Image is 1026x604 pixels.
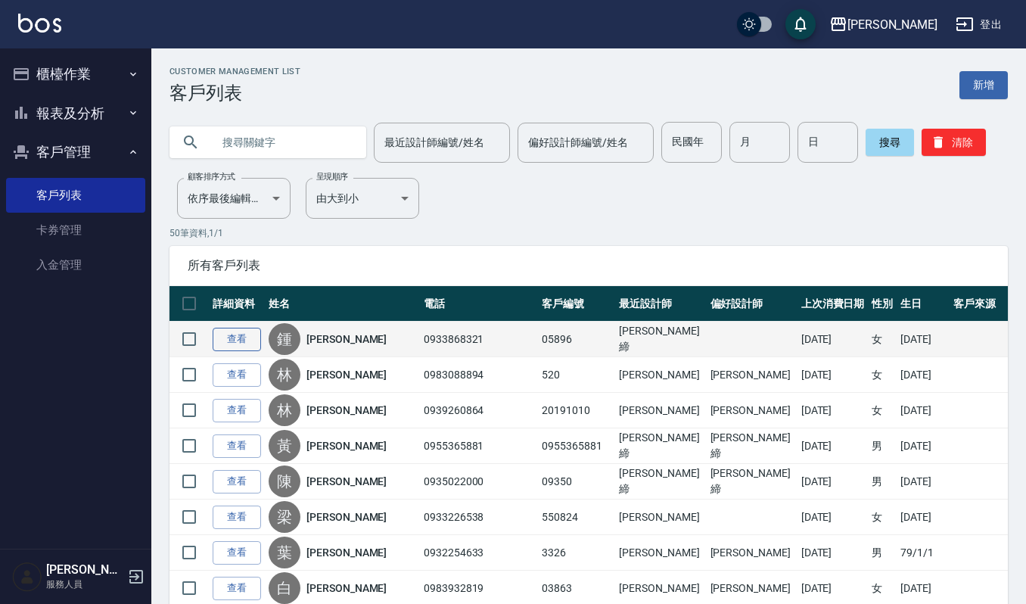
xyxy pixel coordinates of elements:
[269,323,300,355] div: 鍾
[707,464,797,500] td: [PERSON_NAME]締
[615,428,706,464] td: [PERSON_NAME]締
[209,286,265,322] th: 詳細資料
[538,500,615,535] td: 550824
[213,328,261,351] a: 查看
[306,367,387,382] a: [PERSON_NAME]
[615,393,706,428] td: [PERSON_NAME]
[188,258,990,273] span: 所有客戶列表
[897,500,950,535] td: [DATE]
[538,393,615,428] td: 20191010
[615,357,706,393] td: [PERSON_NAME]
[866,129,914,156] button: 搜尋
[420,464,538,500] td: 0935022000
[897,393,950,428] td: [DATE]
[213,577,261,600] a: 查看
[306,509,387,525] a: [PERSON_NAME]
[538,357,615,393] td: 520
[269,394,300,426] div: 林
[169,67,300,76] h2: Customer Management List
[213,363,261,387] a: 查看
[922,129,986,156] button: 清除
[420,500,538,535] td: 0933226538
[213,506,261,529] a: 查看
[897,464,950,500] td: [DATE]
[420,322,538,357] td: 0933868321
[797,286,869,322] th: 上次消費日期
[306,178,419,219] div: 由大到小
[797,393,869,428] td: [DATE]
[269,501,300,533] div: 梁
[615,535,706,571] td: [PERSON_NAME]
[306,438,387,453] a: [PERSON_NAME]
[868,535,897,571] td: 男
[420,393,538,428] td: 0939260864
[847,15,937,34] div: [PERSON_NAME]
[959,71,1008,99] a: 新增
[797,428,869,464] td: [DATE]
[538,535,615,571] td: 3326
[538,428,615,464] td: 0955365881
[269,430,300,462] div: 黃
[6,213,145,248] a: 卡券管理
[212,122,354,163] input: 搜尋關鍵字
[420,428,538,464] td: 0955365881
[269,359,300,391] div: 林
[213,434,261,458] a: 查看
[615,286,706,322] th: 最近設計師
[177,178,291,219] div: 依序最後編輯時間
[269,537,300,568] div: 葉
[868,322,897,357] td: 女
[707,535,797,571] td: [PERSON_NAME]
[420,535,538,571] td: 0932254633
[868,286,897,322] th: 性別
[950,11,1008,39] button: 登出
[213,399,261,422] a: 查看
[868,393,897,428] td: 女
[538,464,615,500] td: 09350
[306,332,387,347] a: [PERSON_NAME]
[897,428,950,464] td: [DATE]
[269,465,300,497] div: 陳
[897,322,950,357] td: [DATE]
[707,286,797,322] th: 偏好設計師
[6,94,145,133] button: 報表及分析
[306,545,387,560] a: [PERSON_NAME]
[169,226,1008,240] p: 50 筆資料, 1 / 1
[213,541,261,565] a: 查看
[538,286,615,322] th: 客戶編號
[897,286,950,322] th: 生日
[420,357,538,393] td: 0983088894
[823,9,944,40] button: [PERSON_NAME]
[306,474,387,489] a: [PERSON_NAME]
[265,286,420,322] th: 姓名
[420,286,538,322] th: 電話
[785,9,816,39] button: save
[797,322,869,357] td: [DATE]
[18,14,61,33] img: Logo
[615,322,706,357] td: [PERSON_NAME]締
[6,178,145,213] a: 客戶列表
[615,500,706,535] td: [PERSON_NAME]
[868,464,897,500] td: 男
[707,428,797,464] td: [PERSON_NAME]締
[6,54,145,94] button: 櫃檯作業
[306,403,387,418] a: [PERSON_NAME]
[538,322,615,357] td: 05896
[797,500,869,535] td: [DATE]
[707,357,797,393] td: [PERSON_NAME]
[868,428,897,464] td: 男
[868,500,897,535] td: 女
[46,562,123,578] h5: [PERSON_NAME]
[797,535,869,571] td: [DATE]
[169,83,300,104] h3: 客戶列表
[6,132,145,172] button: 客戶管理
[316,171,348,182] label: 呈現順序
[213,470,261,493] a: 查看
[897,535,950,571] td: 79/1/1
[188,171,235,182] label: 顧客排序方式
[6,248,145,282] a: 入金管理
[950,286,1008,322] th: 客戶來源
[868,357,897,393] td: 女
[707,393,797,428] td: [PERSON_NAME]
[46,578,123,591] p: 服務人員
